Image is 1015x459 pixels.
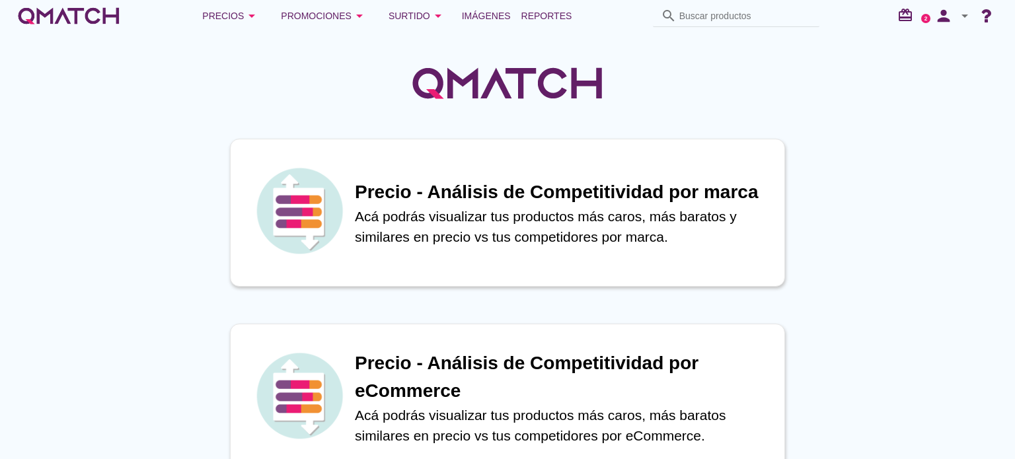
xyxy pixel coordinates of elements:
i: arrow_drop_down [430,8,446,24]
div: Precios [202,8,260,24]
i: search [661,8,677,24]
a: Imágenes [457,3,516,29]
div: Promociones [281,8,367,24]
img: QMatchLogo [408,50,607,116]
i: arrow_drop_down [352,8,367,24]
img: icon [253,349,346,442]
span: Reportes [521,8,572,24]
i: arrow_drop_down [244,8,260,24]
text: 2 [924,15,928,21]
a: white-qmatch-logo [16,3,122,29]
p: Acá podrás visualizar tus productos más caros, más baratos similares en precio vs tus competidore... [355,405,771,446]
img: icon [253,164,346,257]
button: Surtido [378,3,457,29]
h1: Precio - Análisis de Competitividad por marca [355,178,771,206]
i: arrow_drop_down [957,8,973,24]
a: Reportes [516,3,578,29]
input: Buscar productos [679,5,811,26]
i: person [930,7,957,25]
h1: Precio - Análisis de Competitividad por eCommerce [355,349,771,405]
span: Imágenes [462,8,511,24]
i: redeem [897,7,919,23]
div: Surtido [389,8,446,24]
button: Promociones [270,3,378,29]
button: Precios [192,3,270,29]
p: Acá podrás visualizar tus productos más caros, más baratos y similares en precio vs tus competido... [355,206,771,248]
a: iconPrecio - Análisis de Competitividad por marcaAcá podrás visualizar tus productos más caros, m... [211,139,804,287]
a: 2 [921,14,930,23]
